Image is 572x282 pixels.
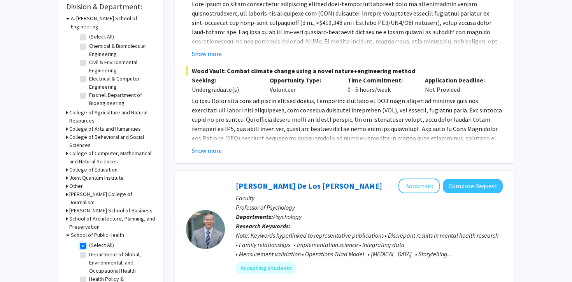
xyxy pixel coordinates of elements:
[264,75,342,94] div: Volunteer
[89,58,154,75] label: Civil & Environmental Engineering
[69,149,156,166] h3: College of Computer, Mathematical and Natural Sciences
[89,33,114,41] label: (Select All)
[66,2,156,11] h2: Division & Department:
[270,75,336,85] p: Opportunity Type:
[186,66,503,75] span: Wood Vault: Combat climate change using a novel nature+engineering method
[69,125,141,133] h3: College of Arts and Humanities
[236,193,503,203] p: Faculty
[69,215,156,231] h3: School of Architecture, Planning, and Preservation
[236,203,503,212] p: Professor of Psychology
[89,241,114,249] label: (Select All)
[69,182,83,190] h3: Other
[342,75,419,94] div: 0 - 5 hours/week
[89,91,154,107] label: Fischell Department of Bioengineering
[236,222,291,230] b: Research Keywords:
[6,247,33,276] iframe: Chat
[192,146,222,155] button: Show more
[192,85,258,94] div: Undergraduate(s)
[236,181,382,191] a: [PERSON_NAME] De Los [PERSON_NAME]
[69,174,124,182] h3: Joint Quantum Institute
[69,190,156,207] h3: [PERSON_NAME] College of Journalism
[398,179,440,193] button: Add Andres De Los Reyes to Bookmarks
[425,75,491,85] p: Application Deadline:
[71,14,156,31] h3: A. [PERSON_NAME] School of Engineering
[192,75,258,85] p: Seeking:
[89,75,154,91] label: Electrical & Computer Engineering
[236,231,503,259] div: Note: Keywords hyperlinked to representative publications • Discrepant results in mental health r...
[236,213,273,221] b: Departments:
[69,133,156,149] h3: College of Behavioral and Social Sciences
[69,109,156,125] h3: College of Agriculture and Natural Resources
[236,262,297,274] mat-chip: Accepting Students
[69,207,153,215] h3: [PERSON_NAME] School of Business
[347,75,414,85] p: Time Commitment:
[71,231,124,239] h3: School of Public Health
[443,179,503,193] button: Compose Request to Andres De Los Reyes
[69,166,118,174] h3: College of Education
[89,42,154,58] label: Chemical & Biomolecular Engineering
[419,75,497,94] div: Not Provided
[192,96,503,264] p: Lo ipsu Dolor sita cons adipiscin elitsed doeius, temporincid utlabo et DO3 magn aliq en ad minim...
[192,49,222,58] button: Show more
[273,213,302,221] span: Psychology
[89,107,154,124] label: Materials Science & Engineering
[89,250,154,275] label: Department of Global, Environmental, and Occupational Health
